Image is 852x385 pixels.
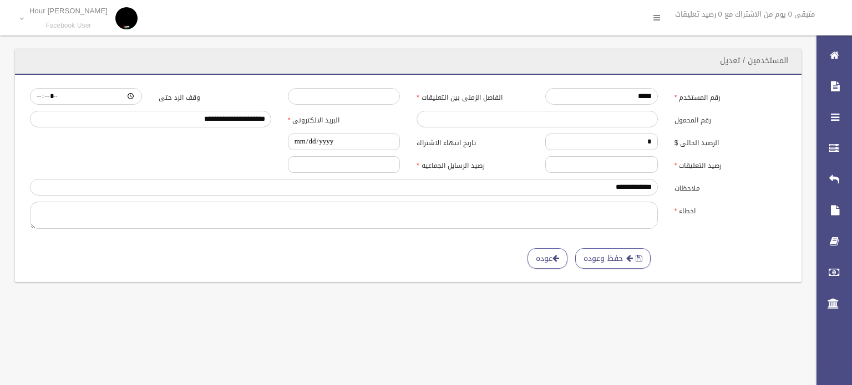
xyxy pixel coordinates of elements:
label: تاريخ انتهاء الاشتراك [408,134,537,149]
header: المستخدمين / تعديل [707,50,802,71]
a: عوده [528,248,567,269]
label: رقم المحمول [666,111,795,126]
label: اخطاء [666,202,795,217]
label: رصيد الرسايل الجماعيه [408,156,537,172]
label: ملاحظات [666,179,795,194]
button: حفظ وعوده [575,248,651,269]
small: Facebook User [29,22,108,30]
label: الرصيد الحالى $ [666,134,795,149]
label: رقم المستخدم [666,88,795,104]
label: وقف الرد حتى [150,88,279,104]
label: رصيد التعليقات [666,156,795,172]
p: Hour [PERSON_NAME] [29,7,108,15]
label: البريد الالكترونى [280,111,408,126]
label: الفاصل الزمنى بين التعليقات [408,88,537,104]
